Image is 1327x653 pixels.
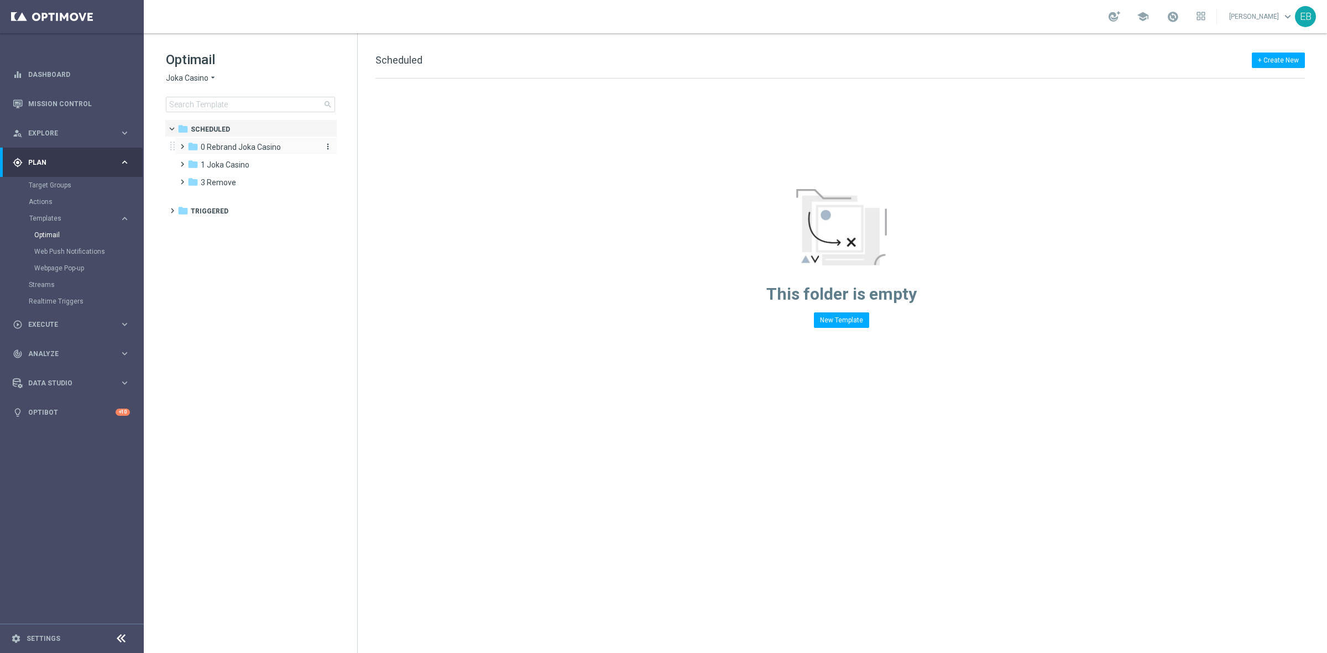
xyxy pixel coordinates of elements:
span: school [1137,11,1149,23]
i: equalizer [13,70,23,80]
div: Plan [13,158,119,168]
span: Execute [28,321,119,328]
span: 3 Remove [201,177,236,187]
h1: Optimail [166,51,335,69]
a: Settings [27,635,60,642]
i: keyboard_arrow_right [119,378,130,388]
div: Optimail [34,227,143,243]
span: Explore [28,130,119,137]
span: search [323,100,332,109]
span: Scheduled [375,54,422,66]
i: folder [177,123,189,134]
a: Webpage Pop-up [34,264,115,273]
button: Mission Control [12,100,130,108]
button: gps_fixed Plan keyboard_arrow_right [12,158,130,167]
button: Data Studio keyboard_arrow_right [12,379,130,388]
button: more_vert [321,142,332,152]
span: Data Studio [28,380,119,386]
i: play_circle_outline [13,320,23,330]
div: EB [1295,6,1316,27]
span: Plan [28,159,119,166]
input: Search Template [166,97,335,112]
div: Mission Control [13,89,130,118]
span: 1 Joka Casino [201,160,249,170]
a: [PERSON_NAME]keyboard_arrow_down [1228,8,1295,25]
button: Templates keyboard_arrow_right [29,214,130,223]
a: Optibot [28,398,116,427]
i: keyboard_arrow_right [119,128,130,138]
span: Joka Casino [166,73,208,83]
a: Target Groups [29,181,115,190]
i: keyboard_arrow_right [119,157,130,168]
span: keyboard_arrow_down [1282,11,1294,23]
i: folder [177,205,189,216]
i: person_search [13,128,23,138]
i: keyboard_arrow_right [119,319,130,330]
div: Explore [13,128,119,138]
div: Realtime Triggers [29,293,143,310]
a: Realtime Triggers [29,297,115,306]
i: folder [187,141,198,152]
a: Mission Control [28,89,130,118]
button: equalizer Dashboard [12,70,130,79]
a: Dashboard [28,60,130,89]
span: This folder is empty [766,284,917,304]
button: lightbulb Optibot +10 [12,408,130,417]
button: play_circle_outline Execute keyboard_arrow_right [12,320,130,329]
img: emptyStateManageTemplates.jpg [796,189,887,265]
span: Triggered [191,206,228,216]
span: Analyze [28,351,119,357]
i: arrow_drop_down [208,73,217,83]
i: gps_fixed [13,158,23,168]
div: Analyze [13,349,119,359]
i: track_changes [13,349,23,359]
div: Webpage Pop-up [34,260,143,276]
i: lightbulb [13,408,23,417]
div: Data Studio [13,378,119,388]
button: + Create New [1252,53,1305,68]
button: New Template [814,312,869,328]
span: Templates [29,215,108,222]
a: Optimail [34,231,115,239]
button: track_changes Analyze keyboard_arrow_right [12,349,130,358]
div: Execute [13,320,119,330]
a: Web Push Notifications [34,247,115,256]
i: more_vert [323,142,332,151]
i: folder [187,176,198,187]
a: Actions [29,197,115,206]
i: folder [187,159,198,170]
div: Templates [29,210,143,276]
div: Streams [29,276,143,293]
div: Dashboard [13,60,130,89]
div: Actions [29,194,143,210]
i: keyboard_arrow_right [119,213,130,224]
span: Scheduled [191,124,230,134]
div: Web Push Notifications [34,243,143,260]
i: keyboard_arrow_right [119,348,130,359]
div: Optibot [13,398,130,427]
div: +10 [116,409,130,416]
button: person_search Explore keyboard_arrow_right [12,129,130,138]
div: Target Groups [29,177,143,194]
i: settings [11,634,21,644]
button: Joka Casino arrow_drop_down [166,73,217,83]
a: Streams [29,280,115,289]
span: 0 Rebrand Joka Casino [201,142,281,152]
div: Templates [29,215,119,222]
